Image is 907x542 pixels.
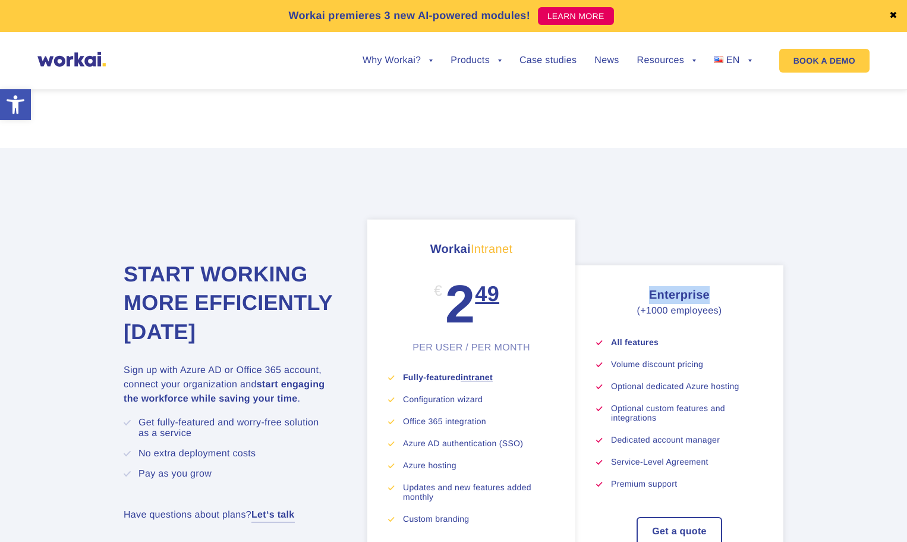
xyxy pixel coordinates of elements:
div: € [434,278,442,305]
li: Volume discount pricing [611,359,763,369]
a: News [594,56,619,65]
div: 2 [445,278,499,342]
a: Why Workai? [363,56,433,65]
li: Pay as you grow [138,469,338,480]
span: EN [726,55,740,65]
li: Service-Level Agreement [611,457,763,466]
li: Dedicated account manager [611,435,763,444]
li: Custom branding [403,514,555,524]
a: intranet [461,372,493,382]
li: No extra deployment costs [138,449,338,459]
sup: 49 [475,281,499,326]
a: LEARN MORE [538,7,614,25]
li: Optional custom features and integrations [611,403,763,422]
strong: Enterprise [649,289,710,302]
li: Azure AD authentication (SSO) [403,438,555,448]
a: ✖ [889,11,897,21]
a: Case studies [519,56,577,65]
a: Resources [637,56,696,65]
li: Updates and new features added monthly [403,483,555,502]
a: Products [451,56,502,65]
h3: Workai [388,240,555,258]
p: (+1000 employees) [596,304,763,318]
li: Optional dedicated Azure hosting [611,381,763,391]
div: PER USER / PER MONTH [388,342,555,353]
span: Intranet [471,243,512,256]
strong: Fully-featured [403,372,493,382]
strong: All features [611,337,659,347]
li: Premium support [611,479,763,488]
a: Let‘s talk [251,510,295,520]
li: Get fully-featured and worry-free solution as a service [138,418,338,439]
p: Have questions about plans? [124,508,338,522]
li: Azure hosting [403,460,555,470]
h2: Start working more efficiently [DATE] [124,260,338,347]
li: Configuration wizard [403,394,555,404]
p: Sign up with Azure AD or Office 365 account, connect your organization and . [124,364,338,406]
a: BOOK A DEMO [779,49,870,73]
p: Workai premieres 3 new AI-powered modules! [288,8,530,24]
li: Office 365 integration [403,416,555,426]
